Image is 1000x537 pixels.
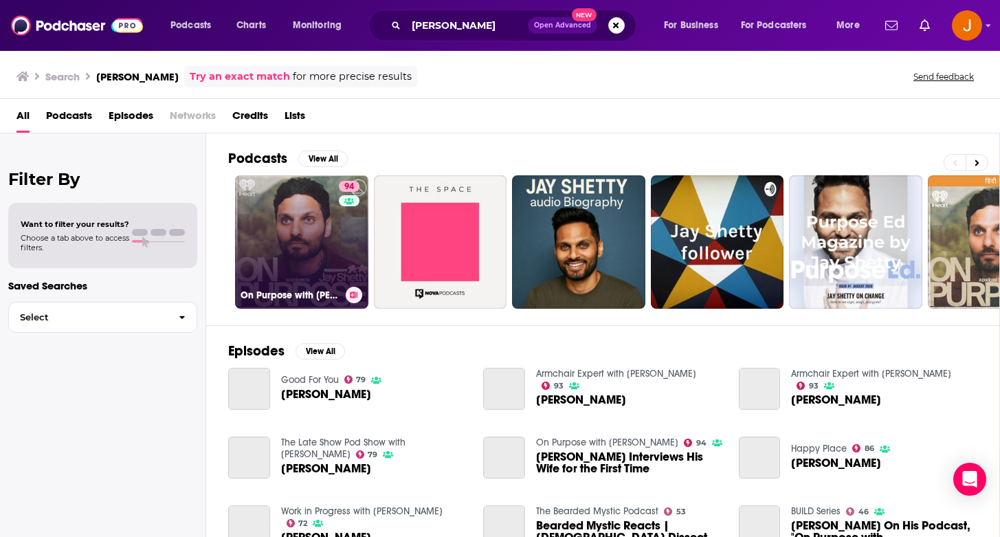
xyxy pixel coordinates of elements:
[344,180,354,194] span: 94
[572,8,597,21] span: New
[241,289,340,301] h3: On Purpose with [PERSON_NAME]
[732,14,827,36] button: open menu
[356,377,366,383] span: 79
[536,394,626,406] a: Jay Shetty
[406,14,528,36] input: Search podcasts, credits, & more...
[45,70,80,83] h3: Search
[281,437,405,460] a: The Late Show Pod Show with Stephen Colbert
[536,437,678,448] a: On Purpose with Jay Shetty
[809,383,819,389] span: 93
[293,69,412,85] span: for more precise results
[827,14,877,36] button: open menu
[791,394,881,406] span: [PERSON_NAME]
[281,388,371,400] a: Jay Shetty
[536,451,722,474] span: [PERSON_NAME] Interviews His Wife for the First Time
[536,394,626,406] span: [PERSON_NAME]
[536,505,658,517] a: The Bearded Mystic Podcast
[953,463,986,496] div: Open Intercom Messenger
[797,382,819,390] a: 93
[228,342,285,360] h2: Episodes
[281,463,371,474] span: [PERSON_NAME]
[952,10,982,41] img: User Profile
[739,368,781,410] a: Jay Shetty
[534,22,591,29] span: Open Advanced
[791,457,881,469] span: [PERSON_NAME]
[791,505,841,517] a: BUILD Series
[880,14,903,37] a: Show notifications dropdown
[344,375,366,384] a: 79
[8,302,197,333] button: Select
[298,520,307,527] span: 72
[852,444,874,452] a: 86
[865,446,874,452] span: 86
[293,16,342,35] span: Monitoring
[21,233,129,252] span: Choose a tab above to access filters.
[283,14,359,36] button: open menu
[190,69,290,85] a: Try an exact match
[296,343,345,360] button: View All
[791,394,881,406] a: Jay Shetty
[952,10,982,41] button: Show profile menu
[664,507,686,516] a: 53
[739,437,781,479] a: Jay Shetty
[287,519,308,527] a: 72
[542,382,564,390] a: 93
[228,368,270,410] a: Jay Shetty
[8,169,197,189] h2: Filter By
[109,105,153,133] a: Episodes
[170,16,211,35] span: Podcasts
[914,14,935,37] a: Show notifications dropdown
[227,14,274,36] a: Charts
[281,463,371,474] a: Jay Shetty
[741,16,807,35] span: For Podcasters
[846,507,869,516] a: 46
[161,14,229,36] button: open menu
[281,388,371,400] span: [PERSON_NAME]
[228,150,348,167] a: PodcastsView All
[9,313,168,322] span: Select
[285,105,305,133] a: Lists
[791,457,881,469] a: Jay Shetty
[11,12,143,39] img: Podchaser - Follow, Share and Rate Podcasts
[281,374,339,386] a: Good For You
[676,509,686,515] span: 53
[654,14,735,36] button: open menu
[46,105,92,133] a: Podcasts
[298,151,348,167] button: View All
[909,71,978,83] button: Send feedback
[664,16,718,35] span: For Business
[952,10,982,41] span: Logged in as justine87181
[536,368,696,380] a: Armchair Expert with Dax Shepard
[356,450,378,459] a: 79
[696,440,707,446] span: 94
[235,175,368,309] a: 94On Purpose with [PERSON_NAME]
[483,368,525,410] a: Jay Shetty
[228,342,345,360] a: EpisodesView All
[536,451,722,474] a: Jay Shetty Interviews His Wife for the First Time
[232,105,268,133] a: Credits
[554,383,564,389] span: 93
[483,437,525,479] a: Jay Shetty Interviews His Wife for the First Time
[368,452,377,458] span: 79
[684,439,707,447] a: 94
[228,150,287,167] h2: Podcasts
[339,181,359,192] a: 94
[791,443,847,454] a: Happy Place
[381,10,649,41] div: Search podcasts, credits, & more...
[858,509,869,515] span: 46
[528,17,597,34] button: Open AdvancedNew
[836,16,860,35] span: More
[8,279,197,292] p: Saved Searches
[170,105,216,133] span: Networks
[791,368,951,380] a: Armchair Expert with Dax Shepard
[96,70,179,83] h3: [PERSON_NAME]
[16,105,30,133] a: All
[281,505,443,517] a: Work in Progress with Sophia Bush
[236,16,266,35] span: Charts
